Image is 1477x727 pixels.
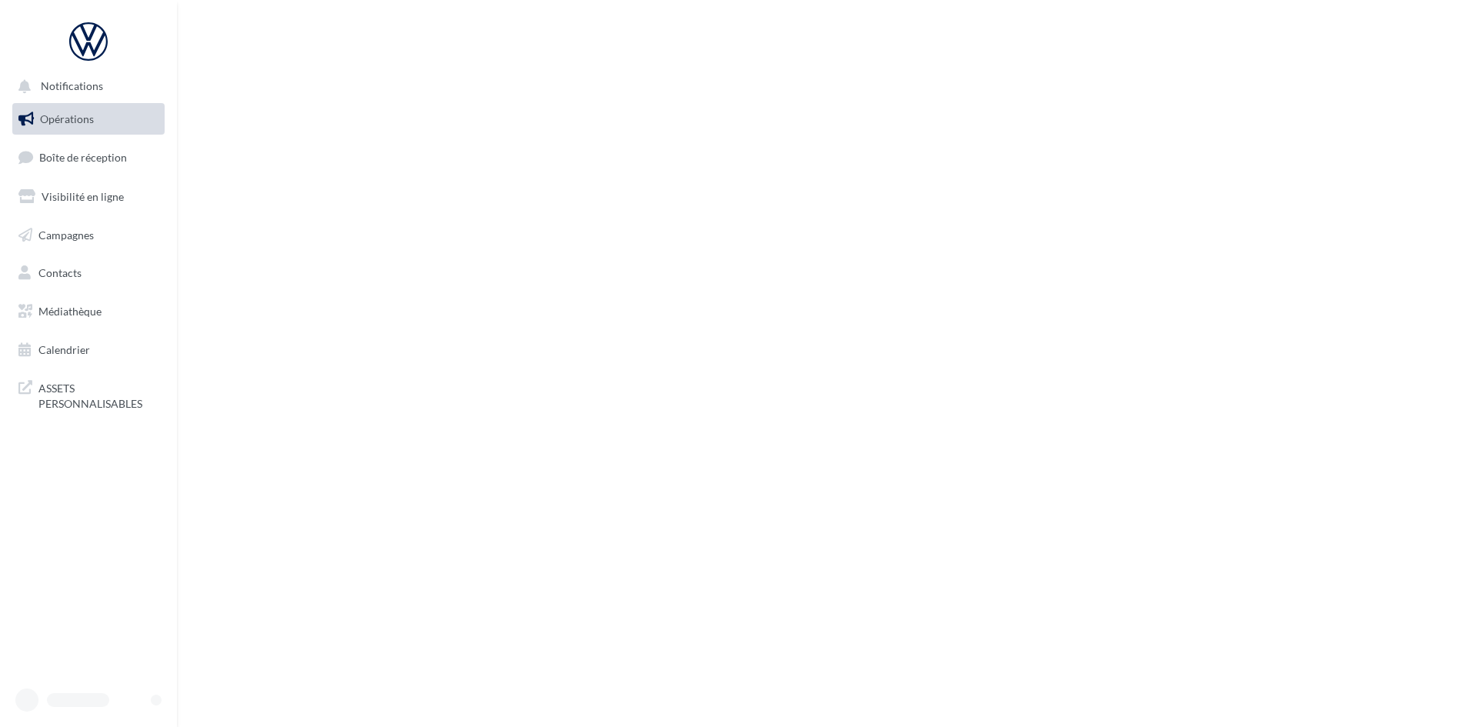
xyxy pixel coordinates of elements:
span: Contacts [38,266,82,279]
a: Calendrier [9,334,168,366]
span: Boîte de réception [39,151,127,164]
span: ASSETS PERSONNALISABLES [38,378,158,411]
span: Notifications [41,80,103,93]
a: Opérations [9,103,168,135]
a: ASSETS PERSONNALISABLES [9,372,168,417]
span: Visibilité en ligne [42,190,124,203]
span: Campagnes [38,228,94,241]
a: Campagnes [9,219,168,252]
span: Opérations [40,112,94,125]
span: Médiathèque [38,305,102,318]
span: Calendrier [38,343,90,356]
a: Médiathèque [9,295,168,328]
a: Contacts [9,257,168,289]
a: Visibilité en ligne [9,181,168,213]
a: Boîte de réception [9,141,168,174]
